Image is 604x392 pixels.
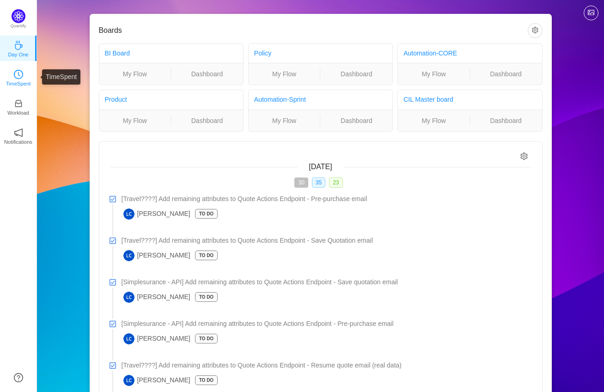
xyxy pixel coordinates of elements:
[14,70,23,79] i: icon: clock-circle
[123,292,134,303] img: LC
[195,376,217,385] p: To Do
[249,116,320,126] a: My Flow
[309,163,332,171] span: [DATE]
[123,333,134,344] img: LC
[7,109,29,117] p: Workload
[123,333,190,344] span: [PERSON_NAME]
[398,69,470,79] a: My Flow
[312,178,325,188] span: 35
[122,319,394,329] span: [Simplesurance - API] Add remaining attributes to Quote Actions Endpoint - Pre-purchase email
[584,6,598,20] button: icon: picture
[14,373,23,382] a: icon: question-circle
[320,69,392,79] a: Dashboard
[123,375,134,386] img: LC
[122,277,531,287] a: [Simplesurance - API] Add remaining attributes to Quote Actions Endpoint - Save quotation email
[195,293,217,301] p: To Do
[14,99,23,108] i: icon: inbox
[99,26,528,35] h3: Boards
[254,49,271,57] a: Policy
[123,250,134,261] img: LC
[171,116,243,126] a: Dashboard
[329,178,342,188] span: 23
[123,292,190,303] span: [PERSON_NAME]
[470,69,542,79] a: Dashboard
[14,128,23,137] i: icon: notification
[99,116,171,126] a: My Flow
[195,251,217,260] p: To Do
[528,23,543,38] button: icon: setting
[320,116,392,126] a: Dashboard
[470,116,542,126] a: Dashboard
[14,73,23,82] a: icon: clock-circleTimeSpent
[398,116,470,126] a: My Flow
[4,138,32,146] p: Notifications
[8,50,28,59] p: Day One
[99,69,171,79] a: My Flow
[195,209,217,218] p: To Do
[6,80,31,88] p: TimeSpent
[122,277,398,287] span: [Simplesurance - API] Add remaining attributes to Quote Actions Endpoint - Save quotation email
[12,9,25,23] img: Quantify
[14,102,23,111] a: icon: inboxWorkload
[14,131,23,140] a: icon: notificationNotifications
[294,178,308,188] span: 30
[122,236,373,245] span: [Travel????] Add remaining attributes to Quote Actions Endpoint - Save Quotation email
[122,194,367,204] span: [Travel????] Add remaining attributes to Quote Actions Endpoint - Pre-purchase email
[403,49,457,57] a: Automation-CORE
[254,96,306,103] a: Automation-Sprint
[14,43,23,53] a: icon: coffeeDay One
[122,319,531,329] a: [Simplesurance - API] Add remaining attributes to Quote Actions Endpoint - Pre-purchase email
[403,96,453,103] a: CIL Master board
[122,361,531,370] a: [Travel????] Add remaining attributes to Quote Actions Endpoint - Resume quote email (real data)
[171,69,243,79] a: Dashboard
[122,236,531,245] a: [Travel????] Add remaining attributes to Quote Actions Endpoint - Save Quotation email
[123,250,190,261] span: [PERSON_NAME]
[105,49,130,57] a: BI Board
[123,208,190,220] span: [PERSON_NAME]
[123,375,190,386] span: [PERSON_NAME]
[105,96,127,103] a: Product
[122,361,402,370] span: [Travel????] Add remaining attributes to Quote Actions Endpoint - Resume quote email (real data)
[11,23,26,30] p: Quantify
[195,334,217,343] p: To Do
[123,208,134,220] img: LC
[520,153,528,160] i: icon: setting
[122,194,531,204] a: [Travel????] Add remaining attributes to Quote Actions Endpoint - Pre-purchase email
[14,41,23,50] i: icon: coffee
[249,69,320,79] a: My Flow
